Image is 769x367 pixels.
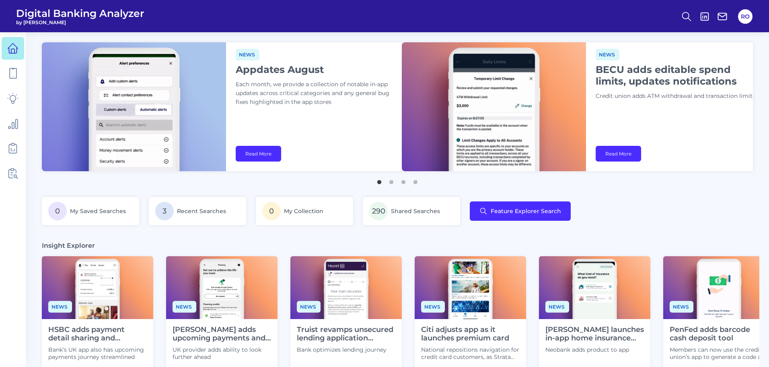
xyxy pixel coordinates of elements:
[363,197,460,225] a: 290Shared Searches
[297,326,395,343] h4: Truist revamps unsecured lending application journey
[173,346,271,361] p: UK provider adds ability to look further ahead
[16,7,144,19] span: Digital Banking Analyzer
[421,346,520,361] p: National repositions navigation for credit card customers, as Strata Elite card comes to market
[290,256,402,319] img: News - Phone (3).png
[155,202,174,220] span: 3
[375,176,383,184] button: 1
[596,146,641,162] a: Read More
[42,197,139,225] a: 0My Saved Searches
[70,207,126,215] span: My Saved Searches
[166,256,278,319] img: News - Phone (4).png
[539,256,650,319] img: News - Phone (2).png
[596,64,758,87] h1: BECU adds editable spend limits, updates notifications
[236,146,281,162] a: Read More
[297,303,321,310] a: News
[42,241,95,250] h3: Insight Explorer
[236,49,259,60] span: News
[48,326,147,343] h4: HSBC adds payment detail sharing and subscription insights
[42,42,226,171] img: bannerImg
[402,42,586,171] img: bannerImg
[173,326,271,343] h4: [PERSON_NAME] adds upcoming payments and plan features
[421,301,445,313] span: News
[545,346,644,353] p: Neobank adds product to app
[545,301,569,313] span: News
[421,326,520,343] h4: Citi adjusts app as it launches premium card
[387,176,395,184] button: 2
[369,202,388,220] span: 290
[738,9,753,24] button: RO
[173,303,196,310] a: News
[42,256,153,319] img: News - Phone.png
[262,202,281,220] span: 0
[491,208,561,214] span: Feature Explorer Search
[596,92,758,101] p: Credit union adds ATM withdrawal and transaction limits
[149,197,246,225] a: 3Recent Searches
[48,202,67,220] span: 0
[670,346,768,361] p: Members can now use the credit union’s app to generate a code and deposit cash at participating r...
[284,207,323,215] span: My Collection
[177,207,226,215] span: Recent Searches
[411,176,419,184] button: 4
[16,19,144,25] span: by [PERSON_NAME]
[236,50,259,58] a: News
[256,197,353,225] a: 0My Collection
[48,303,72,310] a: News
[399,176,407,184] button: 3
[48,301,72,313] span: News
[236,80,398,107] p: Each month, we provide a collection of notable in-app updates across critical categories and any ...
[596,49,619,60] span: News
[415,256,526,319] img: News - Phone (1).png
[297,301,321,313] span: News
[545,326,644,343] h4: [PERSON_NAME] launches in-app home insurance applications
[670,326,768,343] h4: PenFed adds barcode cash deposit tool
[391,207,440,215] span: Shared Searches
[48,346,147,361] p: Bank’s UK app also has upcoming payments journey streamlined
[470,201,571,221] button: Feature Explorer Search
[297,346,395,353] p: Bank optimizes lending journey
[670,301,693,313] span: News
[236,64,398,75] h1: Appdates August
[173,301,196,313] span: News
